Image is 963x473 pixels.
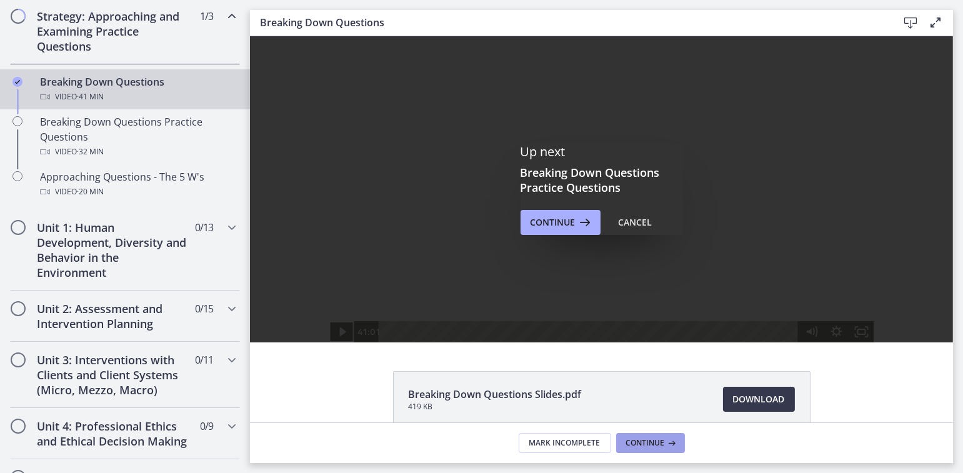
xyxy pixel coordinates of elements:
[40,144,235,159] div: Video
[521,144,683,160] p: Up next
[409,402,582,412] span: 419 KB
[200,419,213,434] span: 0 / 9
[137,285,542,306] div: Playbar
[200,9,213,24] span: 1 / 3
[40,184,235,199] div: Video
[409,387,582,402] span: Breaking Down Questions Slides.pdf
[37,220,189,280] h2: Unit 1: Human Development, Diversity and Behavior in the Environment
[609,210,662,235] button: Cancel
[619,215,652,230] div: Cancel
[521,210,601,235] button: Continue
[77,89,104,104] span: · 41 min
[40,114,235,159] div: Breaking Down Questions Practice Questions
[626,438,665,448] span: Continue
[529,438,601,448] span: Mark Incomplete
[37,352,189,397] h2: Unit 3: Interventions with Clients and Client Systems (Micro, Mezzo, Macro)
[195,301,213,316] span: 0 / 15
[733,392,785,407] span: Download
[195,352,213,367] span: 0 / 11
[37,419,189,449] h2: Unit 4: Professional Ethics and Ethical Decision Making
[616,433,685,453] button: Continue
[40,74,235,104] div: Breaking Down Questions
[37,9,189,54] h2: Strategy: Approaching and Examining Practice Questions
[79,285,104,306] button: Play Video
[521,165,683,195] h3: Breaking Down Questions Practice Questions
[574,285,599,306] button: Show settings menu
[77,184,104,199] span: · 20 min
[519,433,611,453] button: Mark Incomplete
[77,144,104,159] span: · 32 min
[195,220,213,235] span: 0 / 13
[40,89,235,104] div: Video
[549,285,574,306] button: Mute
[723,387,795,412] a: Download
[40,169,235,199] div: Approaching Questions - The 5 W's
[12,77,22,87] i: Completed
[37,301,189,331] h2: Unit 2: Assessment and Intervention Planning
[531,215,576,230] span: Continue
[260,15,878,30] h3: Breaking Down Questions
[599,285,624,306] button: Fullscreen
